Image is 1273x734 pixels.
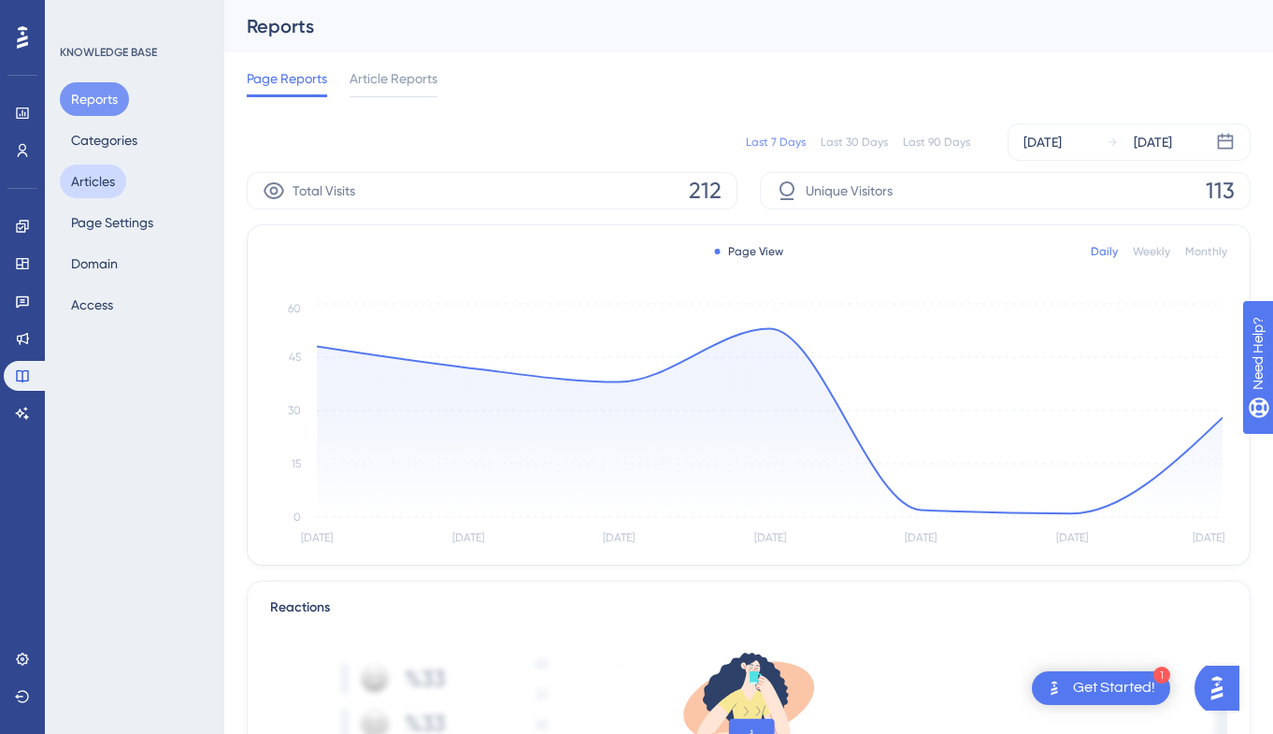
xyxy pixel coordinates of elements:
[746,135,806,150] div: Last 7 Days
[270,597,1227,619] div: Reactions
[60,45,157,60] div: KNOWLEDGE BASE
[60,123,149,157] button: Categories
[1091,244,1118,259] div: Daily
[1185,244,1227,259] div: Monthly
[288,302,301,315] tspan: 60
[1206,176,1235,206] span: 113
[301,531,333,544] tspan: [DATE]
[1056,531,1088,544] tspan: [DATE]
[293,180,355,202] span: Total Visits
[60,206,164,239] button: Page Settings
[715,244,783,259] div: Page View
[292,457,301,470] tspan: 15
[60,165,126,198] button: Articles
[1043,677,1066,699] img: launcher-image-alternative-text
[821,135,888,150] div: Last 30 Days
[60,82,129,116] button: Reports
[1134,131,1172,153] div: [DATE]
[1073,678,1155,698] div: Get Started!
[1193,531,1224,544] tspan: [DATE]
[1133,244,1170,259] div: Weekly
[1023,131,1062,153] div: [DATE]
[689,176,722,206] span: 212
[350,67,437,90] span: Article Reports
[289,351,301,364] tspan: 45
[60,247,129,281] button: Domain
[247,13,1204,39] div: Reports
[293,511,301,524] tspan: 0
[1153,667,1170,684] div: 1
[754,531,786,544] tspan: [DATE]
[905,531,937,544] tspan: [DATE]
[60,288,124,322] button: Access
[247,67,327,90] span: Page Reports
[806,180,893,202] span: Unique Visitors
[288,404,301,417] tspan: 30
[452,531,484,544] tspan: [DATE]
[903,135,970,150] div: Last 90 Days
[1194,660,1251,716] iframe: UserGuiding AI Assistant Launcher
[603,531,635,544] tspan: [DATE]
[44,5,117,27] span: Need Help?
[1032,671,1170,705] div: Open Get Started! checklist, remaining modules: 1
